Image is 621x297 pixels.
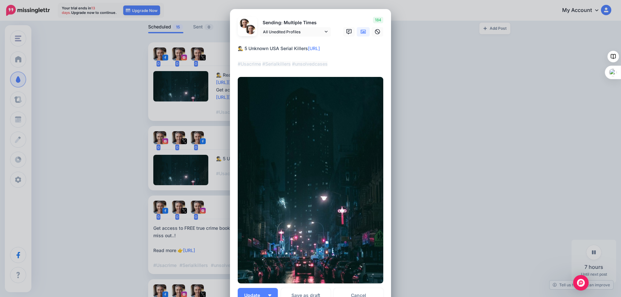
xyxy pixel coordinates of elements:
p: Sending: Multiple Times [260,19,331,27]
div: 🕵️‍♂️ 5 Unknown USA Serial Killers [238,45,387,68]
img: VD5DzKeE-89553.jpg [246,25,255,34]
img: 374648382_695281169288410_8049791997264585412_n-bsa155148.jpg [240,19,249,28]
span: All Unedited Profiles [263,28,323,35]
span: 184 [373,17,383,23]
img: VFZX4PCPXW0XFKS8H89NAFA6Q3YP9KFK.jpg [238,77,383,283]
a: All Unedited Profiles [260,27,331,37]
img: arrow-down-white.png [268,294,271,296]
div: Open Intercom Messenger [573,275,589,291]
